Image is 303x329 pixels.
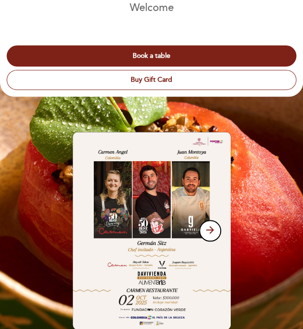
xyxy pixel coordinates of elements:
h1: Welcome [130,2,174,14]
button: arrow_forward [199,220,221,241]
button: Buy Gift Card [7,70,296,90]
button: Book a table [7,45,296,66]
i: arrow_forward [204,224,216,236]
